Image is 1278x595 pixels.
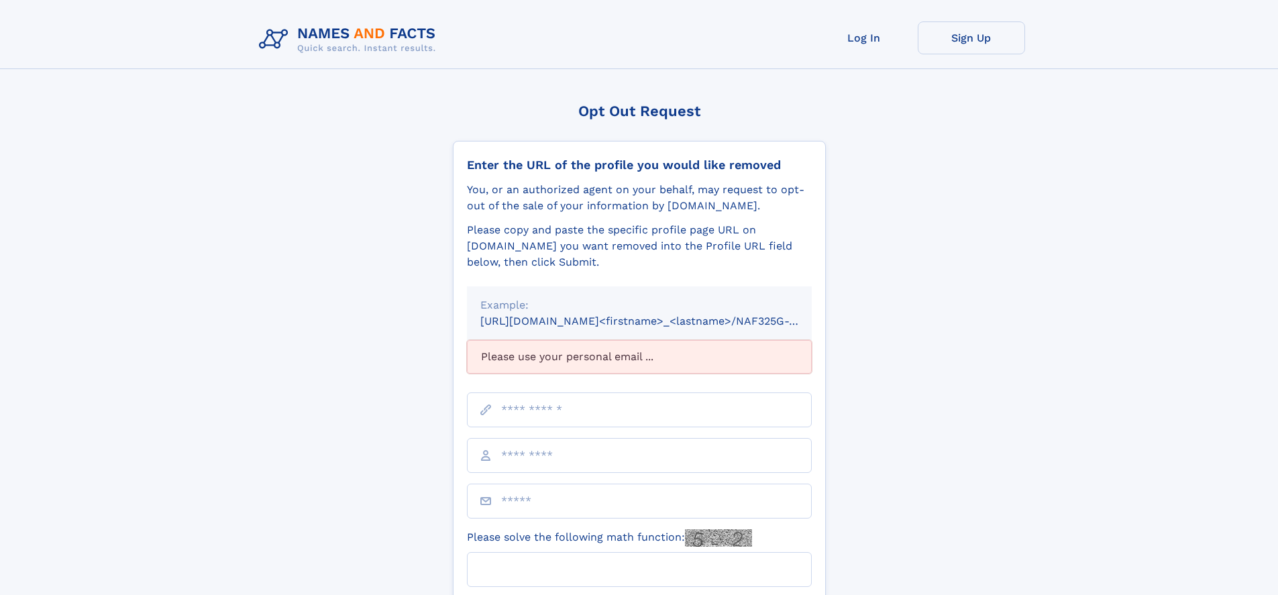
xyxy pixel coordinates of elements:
small: [URL][DOMAIN_NAME]<firstname>_<lastname>/NAF325G-xxxxxxxx [480,315,837,327]
div: Opt Out Request [453,103,826,119]
div: Example: [480,297,798,313]
div: Please use your personal email ... [467,340,812,374]
div: Please copy and paste the specific profile page URL on [DOMAIN_NAME] you want removed into the Pr... [467,222,812,270]
img: Logo Names and Facts [254,21,447,58]
label: Please solve the following math function: [467,529,752,547]
a: Sign Up [918,21,1025,54]
div: You, or an authorized agent on your behalf, may request to opt-out of the sale of your informatio... [467,182,812,214]
a: Log In [810,21,918,54]
div: Enter the URL of the profile you would like removed [467,158,812,172]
